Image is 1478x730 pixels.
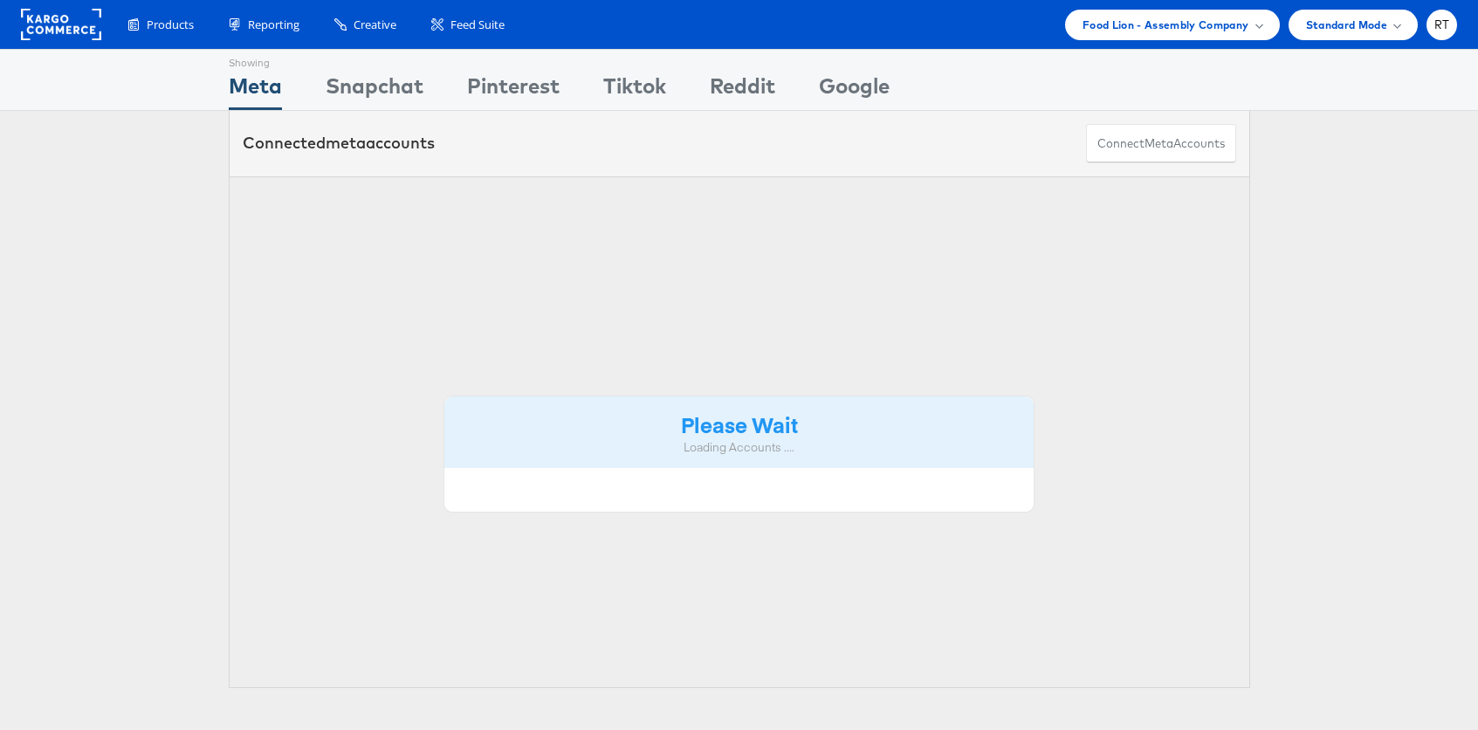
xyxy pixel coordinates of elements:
[681,410,798,438] strong: Please Wait
[819,71,890,110] div: Google
[467,71,560,110] div: Pinterest
[1145,135,1173,152] span: meta
[710,71,775,110] div: Reddit
[229,71,282,110] div: Meta
[1083,16,1249,34] span: Food Lion - Assembly Company
[1434,19,1450,31] span: RT
[326,133,366,153] span: meta
[229,50,282,71] div: Showing
[1306,16,1387,34] span: Standard Mode
[147,17,194,33] span: Products
[450,17,505,33] span: Feed Suite
[457,439,1021,456] div: Loading Accounts ....
[354,17,396,33] span: Creative
[243,132,435,155] div: Connected accounts
[248,17,299,33] span: Reporting
[326,71,423,110] div: Snapchat
[603,71,666,110] div: Tiktok
[1086,124,1236,163] button: ConnectmetaAccounts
